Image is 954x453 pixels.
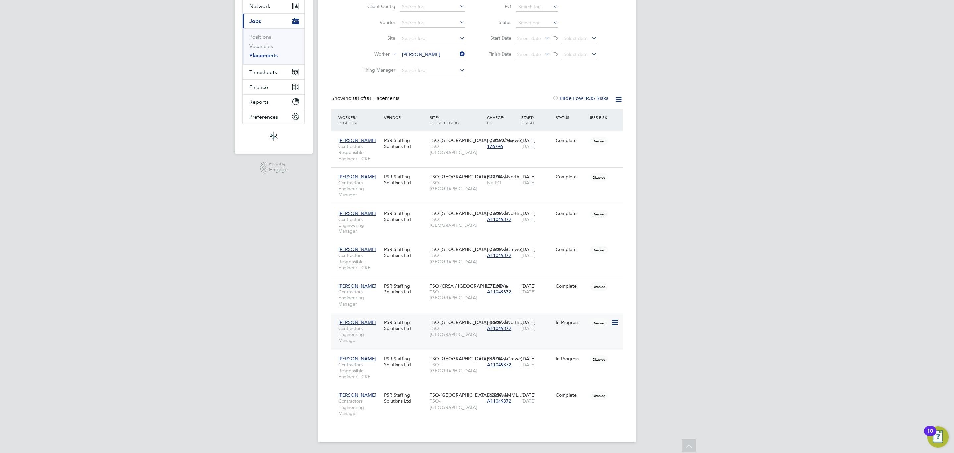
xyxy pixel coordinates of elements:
span: TSO-[GEOGRAPHIC_DATA] [430,325,484,337]
span: To [552,50,560,58]
span: Network [249,3,270,9]
input: Search for... [400,50,465,59]
span: / Position [338,115,357,125]
div: Complete [556,392,587,398]
span: TSO-[GEOGRAPHIC_DATA] (CRSA / MML… [430,392,523,398]
span: / hr [503,247,508,252]
span: Disabled [590,319,608,327]
span: TSO-[GEOGRAPHIC_DATA] (CRSA / North… [430,319,524,325]
div: Complete [556,283,587,289]
div: [DATE] [520,353,554,371]
span: TSO-[GEOGRAPHIC_DATA] (CRSA / Crewe) [430,137,522,143]
span: / hr [503,393,508,398]
span: Timesheets [249,69,277,75]
div: PSR Staffing Solutions Ltd [382,316,428,335]
span: TSO-[GEOGRAPHIC_DATA] [430,362,484,374]
input: Search for... [400,18,465,28]
span: Select date [564,35,588,41]
div: PSR Staffing Solutions Ltd [382,134,428,153]
span: [DATE] [521,289,536,295]
span: A11049372 [487,289,511,295]
label: Finish Date [482,51,511,57]
div: Complete [556,246,587,252]
span: [DATE] [521,252,536,258]
div: Charge [485,111,520,129]
span: Engage [269,167,288,173]
span: Powered by [269,162,288,167]
div: Complete [556,137,587,143]
div: Showing [331,95,401,102]
input: Search for... [400,34,465,43]
div: PSR Staffing Solutions Ltd [382,389,428,407]
div: [DATE] [520,316,554,335]
span: Contractors Engineering Manager [338,289,381,307]
span: £66.00 [487,319,502,325]
span: A11049372 [487,252,511,258]
span: Reports [249,99,269,105]
div: In Progress [556,356,587,362]
span: Jobs [249,18,261,24]
span: No PO [487,180,501,186]
span: £77.00 [487,283,502,289]
input: Search for... [400,66,465,75]
span: / hr [503,211,508,216]
span: Disabled [590,282,608,291]
span: [PERSON_NAME] [338,283,376,289]
label: Hide Low IR35 Risks [552,95,608,102]
div: Complete [556,210,587,216]
span: [PERSON_NAME] [338,137,376,143]
div: [DATE] [520,389,554,407]
label: Client Config [357,3,395,9]
span: TSO-[GEOGRAPHIC_DATA] (CRSA / Crewe) [430,246,522,252]
span: TSO-[GEOGRAPHIC_DATA] [430,180,484,192]
span: £77.00 [487,210,502,216]
span: [DATE] [521,180,536,186]
img: psrsolutions-logo-retina.png [268,131,280,142]
div: PSR Staffing Solutions Ltd [382,207,428,226]
a: Go to home page [242,131,305,142]
span: / hr [503,284,508,289]
span: [DATE] [521,143,536,149]
div: IR35 Risk [588,111,611,123]
span: [DATE] [521,398,536,404]
div: [DATE] [520,134,554,153]
span: Contractors Responsible Engineer - CRE [338,143,381,162]
span: [PERSON_NAME] [338,210,376,216]
label: Site [357,35,395,41]
span: / day [505,138,514,143]
span: [PERSON_NAME] [338,392,376,398]
span: Contractors Engineering Manager [338,398,381,416]
div: Site [428,111,485,129]
input: Search for... [400,2,465,12]
span: A11049372 [487,362,511,368]
span: £77.00 [487,246,502,252]
span: TSO (CRSA / [GEOGRAPHIC_DATA]) [430,283,507,289]
span: / hr [503,174,508,179]
span: TSO-[GEOGRAPHIC_DATA] [430,252,484,264]
span: [PERSON_NAME] [338,356,376,362]
span: Contractors Responsible Engineer - CRE [338,252,381,271]
span: To [552,34,560,42]
span: Disabled [590,246,608,254]
span: Disabled [590,137,608,145]
div: [DATE] [520,280,554,298]
input: Search for... [516,2,558,12]
span: / Client Config [430,115,459,125]
span: £66.00 [487,356,502,362]
span: TSO-[GEOGRAPHIC_DATA] (CRSA / North… [430,210,524,216]
div: PSR Staffing Solutions Ltd [382,243,428,262]
span: Contractors Engineering Manager [338,180,381,198]
label: Start Date [482,35,511,41]
span: [PERSON_NAME] [338,319,376,325]
label: Hiring Manager [357,67,395,73]
div: [DATE] [520,170,554,189]
span: Disabled [590,173,608,182]
span: Disabled [590,210,608,218]
span: Select date [564,51,588,57]
span: A11049372 [487,398,511,404]
div: Worker [337,111,382,129]
span: Disabled [590,391,608,400]
label: Vendor [357,19,395,25]
input: Select one [516,18,558,28]
span: TSO-[GEOGRAPHIC_DATA] [430,398,484,410]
